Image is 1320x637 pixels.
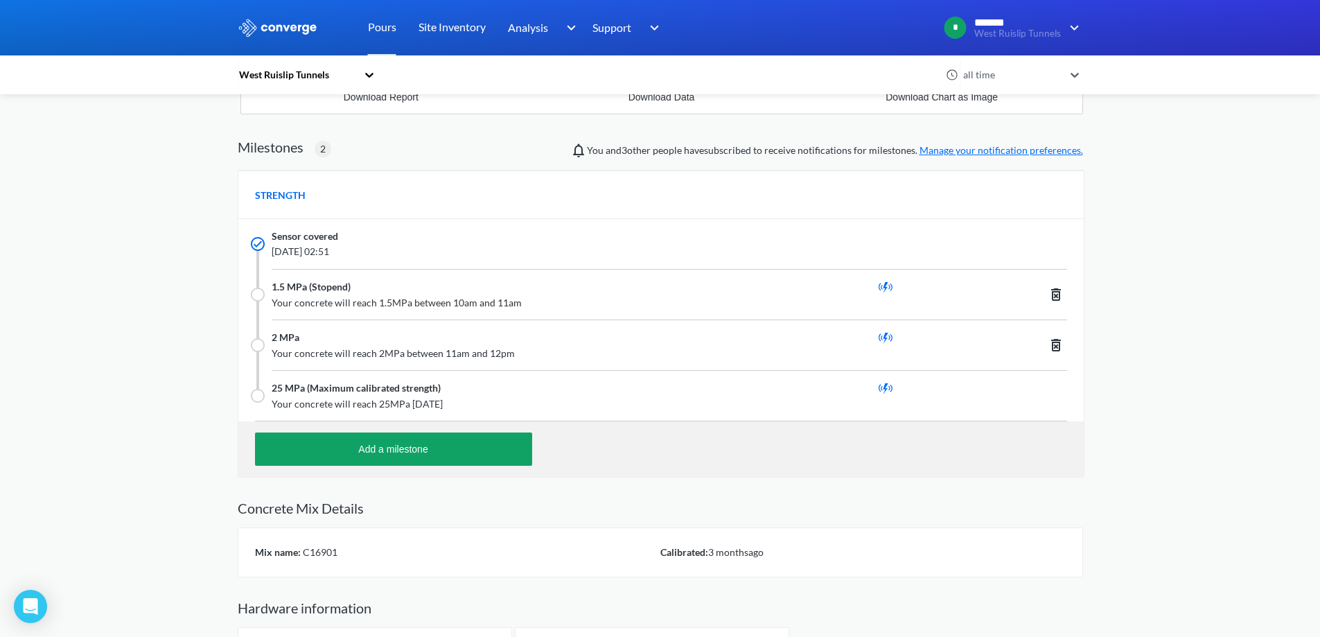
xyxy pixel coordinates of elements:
[708,546,764,558] span: 3 months ago
[877,380,894,396] img: prediction-blue.svg
[877,329,894,346] img: prediction-blue.svg
[272,346,899,361] span: Your concrete will reach 2MPa between 11am and 12pm
[557,19,579,36] img: downArrow.svg
[919,144,1083,156] a: Manage your notification preferences.
[946,69,958,81] img: icon-clock.svg
[622,144,651,156] span: Justin Elliott, Sudharshan Sivarajah, Thulasiram Baheerathan
[272,229,338,244] span: Sensor covered
[660,546,708,558] span: Calibrated:
[238,19,318,37] img: logo_ewhite.svg
[521,80,802,114] button: Download Data
[587,143,1083,158] span: You and people have subscribed to receive notifications for milestones.
[628,91,695,103] div: Download Data
[802,80,1082,114] button: Download Chart as Image
[272,244,899,259] span: [DATE] 02:51
[960,67,1064,82] div: all time
[241,80,522,114] button: Download Report
[14,590,47,623] div: Open Intercom Messenger
[344,91,419,103] div: Download Report
[1061,19,1083,36] img: downArrow.svg
[238,139,303,155] h2: Milestones
[641,19,663,36] img: downArrow.svg
[301,546,337,558] span: C16901
[272,295,899,311] span: Your concrete will reach 1.5MPa between 10am and 11am
[255,433,532,466] button: Add a milestone
[508,19,548,36] span: Analysis
[272,396,899,412] span: Your concrete will reach 25MPa [DATE]
[570,142,587,159] img: notifications-icon.svg
[255,188,306,203] span: STRENGTH
[592,19,631,36] span: Support
[886,91,998,103] div: Download Chart as Image
[238,600,1083,616] h2: Hardware information
[320,141,326,157] span: 2
[974,28,1061,39] span: West Ruislip Tunnels
[238,67,357,82] div: West Ruislip Tunnels
[272,279,351,295] span: 1.5 MPa (Stopend)
[255,546,301,558] span: Mix name:
[272,380,441,396] span: 25 MPa (Maximum calibrated strength)
[877,279,894,295] img: prediction-blue.svg
[238,500,1083,516] h2: Concrete Mix Details
[272,329,299,346] span: 2 MPa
